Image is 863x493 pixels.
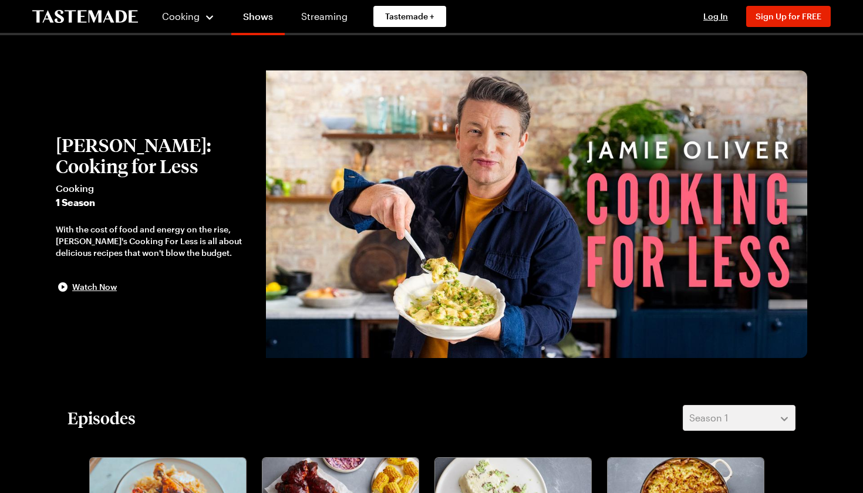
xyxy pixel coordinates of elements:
[56,195,254,210] span: 1 Season
[162,11,200,22] span: Cooking
[231,2,285,35] a: Shows
[373,6,446,27] a: Tastemade +
[56,181,254,195] span: Cooking
[161,2,215,31] button: Cooking
[703,11,728,21] span: Log In
[72,281,117,293] span: Watch Now
[689,411,728,425] span: Season 1
[32,10,138,23] a: To Tastemade Home Page
[756,11,821,21] span: Sign Up for FREE
[385,11,434,22] span: Tastemade +
[266,70,807,358] img: Jamie Oliver: Cooking for Less
[683,405,795,431] button: Season 1
[56,134,254,294] button: [PERSON_NAME]: Cooking for LessCooking1 SeasonWith the cost of food and energy on the rise, [PERS...
[56,224,254,259] div: With the cost of food and energy on the rise, [PERSON_NAME]'s Cooking For Less is all about delic...
[746,6,831,27] button: Sign Up for FREE
[68,407,136,428] h2: Episodes
[56,134,254,177] h2: [PERSON_NAME]: Cooking for Less
[692,11,739,22] button: Log In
